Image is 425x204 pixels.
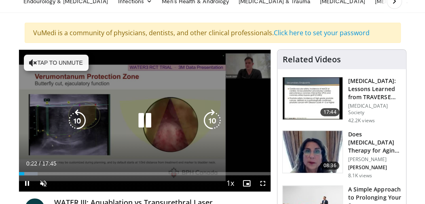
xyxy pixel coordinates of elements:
[348,117,374,124] p: 42.2K views
[26,160,37,167] span: 0:22
[19,50,271,191] video-js: Video Player
[25,23,401,43] div: VuMedi is a community of physicians, dentists, and other clinical professionals.
[283,131,343,173] img: 4d4bce34-7cbb-4531-8d0c-5308a71d9d6c.150x105_q85_crop-smart_upscale.jpg
[282,55,340,64] h4: Related Videos
[348,164,401,171] p: [PERSON_NAME]
[42,160,56,167] span: 17:45
[320,161,340,170] span: 08:36
[35,175,51,191] button: Unmute
[348,130,401,155] h3: Does [MEDICAL_DATA] Therapy for Aging Men Really Work? Review of 43 St…
[283,77,343,119] img: 1317c62a-2f0d-4360-bee0-b1bff80fed3c.150x105_q85_crop-smart_upscale.jpg
[348,77,401,101] h3: [MEDICAL_DATA]: Lessons Learned from TRAVERSE 2024
[282,130,401,179] a: 08:36 Does [MEDICAL_DATA] Therapy for Aging Men Really Work? Review of 43 St… [PERSON_NAME] [PERS...
[19,175,35,191] button: Pause
[282,77,401,124] a: 17:44 [MEDICAL_DATA]: Lessons Learned from TRAVERSE 2024 [MEDICAL_DATA] Society 42.2K views
[274,28,370,37] a: Click here to set your password
[19,172,271,175] div: Progress Bar
[348,156,401,163] p: [PERSON_NAME]
[39,160,41,167] span: /
[320,108,340,116] span: 17:44
[348,103,401,116] p: [MEDICAL_DATA] Society
[222,175,238,191] button: Playback Rate
[348,172,372,179] p: 8.1K views
[238,175,254,191] button: Enable picture-in-picture mode
[254,175,271,191] button: Fullscreen
[24,55,89,71] button: Tap to unmute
